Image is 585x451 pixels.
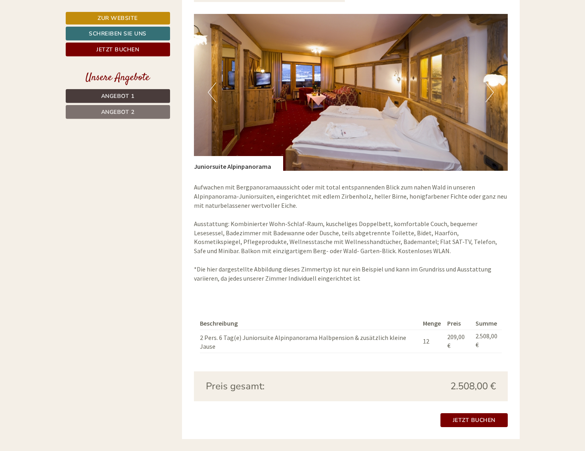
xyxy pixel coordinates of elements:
[447,333,465,350] span: 209,00 €
[66,43,170,57] a: Jetzt buchen
[66,27,170,41] a: Schreiben Sie uns
[420,317,444,330] th: Menge
[485,82,494,102] button: Next
[472,317,502,330] th: Summe
[472,330,502,353] td: 2.508,00 €
[200,379,351,393] div: Preis gesamt:
[194,156,283,171] div: Juniorsuite Alpinpanorama
[101,92,135,100] span: Angebot 1
[444,317,472,330] th: Preis
[200,330,420,353] td: 2 Pers. 6 Tag(e) Juniorsuite Alpinpanorama Halbpension & zusätzlich kleine Jause
[208,82,216,102] button: Previous
[200,317,420,330] th: Beschreibung
[420,330,444,353] td: 12
[66,12,170,25] a: Zur Website
[450,379,496,393] span: 2.508,00 €
[143,6,171,20] div: [DATE]
[191,23,302,29] div: Sie
[266,210,314,224] button: Senden
[187,21,308,46] div: Guten Tag, wie können wir Ihnen helfen?
[66,70,170,85] div: Unsere Angebote
[194,14,508,171] img: image
[191,39,302,44] small: 09:56
[194,183,508,283] p: Aufwachen mit Bergpanoramaaussicht oder mit total entspannenden Blick zum nahen Wald in unseren A...
[440,413,508,427] a: Jetzt buchen
[101,108,135,116] span: Angebot 2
